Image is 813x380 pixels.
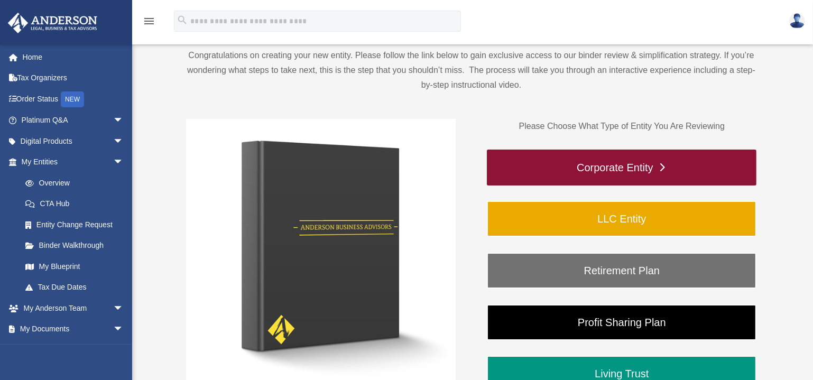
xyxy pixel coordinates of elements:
a: Binder Walkthrough [15,235,134,256]
a: Corporate Entity [487,150,756,186]
p: Please Choose What Type of Entity You Are Reviewing [487,119,756,134]
a: My Documentsarrow_drop_down [7,319,140,340]
a: Entity Change Request [15,214,140,235]
a: menu [143,18,155,27]
img: User Pic [789,13,805,29]
a: Profit Sharing Plan [487,304,756,340]
span: arrow_drop_down [113,131,134,152]
a: My Blueprint [15,256,140,277]
span: arrow_drop_down [113,152,134,173]
a: Platinum Q&Aarrow_drop_down [7,110,140,131]
a: My Entitiesarrow_drop_down [7,152,140,173]
span: arrow_drop_down [113,110,134,132]
span: arrow_drop_down [113,298,134,319]
span: arrow_drop_down [113,339,134,361]
a: LLC Entity [487,201,756,237]
a: CTA Hub [15,193,140,215]
a: Retirement Plan [487,253,756,289]
a: Tax Organizers [7,68,140,89]
a: Order StatusNEW [7,88,140,110]
span: arrow_drop_down [113,319,134,340]
a: Billingarrow_drop_down [7,339,140,360]
img: Anderson Advisors Platinum Portal [5,13,100,33]
div: NEW [61,91,84,107]
i: search [177,14,188,26]
a: Digital Productsarrow_drop_down [7,131,140,152]
a: Home [7,47,140,68]
i: menu [143,15,155,27]
p: Congratulations on creating your new entity. Please follow the link below to gain exclusive acces... [186,48,757,92]
a: My Anderson Teamarrow_drop_down [7,298,140,319]
a: Overview [15,172,140,193]
a: Tax Due Dates [15,277,140,298]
